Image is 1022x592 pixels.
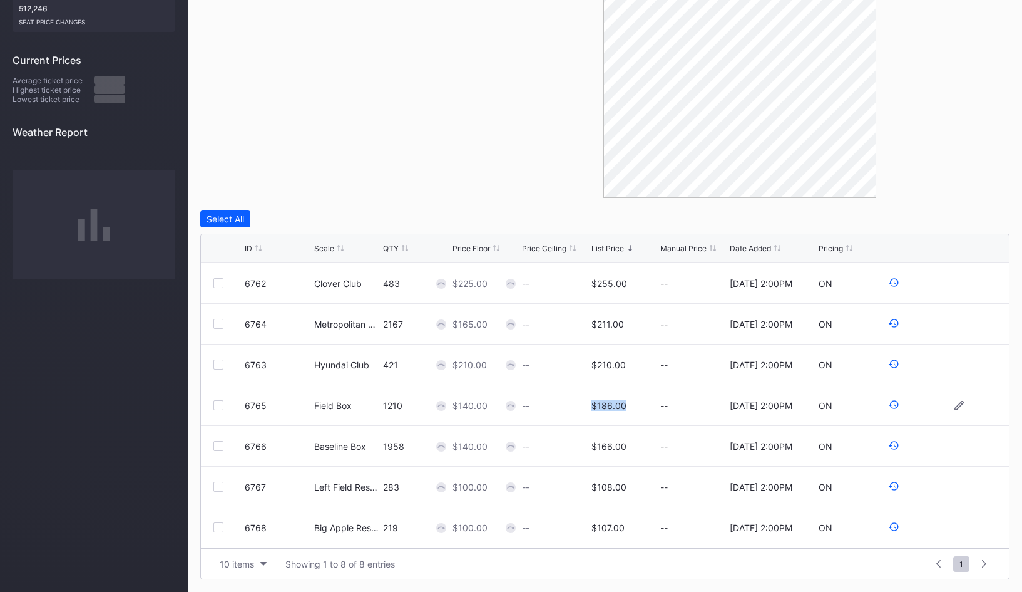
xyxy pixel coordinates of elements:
[314,441,366,452] div: Baseline Box
[383,441,449,452] div: 1958
[245,441,311,452] div: 6766
[314,319,381,330] div: Metropolitan Box
[13,54,175,66] div: Current Prices
[13,126,175,138] div: Weather Report
[245,482,311,492] div: 6767
[383,319,449,330] div: 2167
[819,360,832,370] div: ON
[314,244,334,253] div: Scale
[660,360,727,370] div: --
[730,244,771,253] div: Date Added
[383,400,449,411] div: 1210
[591,278,627,289] div: $255.00
[522,278,529,289] div: --
[730,482,792,492] div: [DATE] 2:00PM
[730,441,792,452] div: [DATE] 2:00PM
[213,556,273,573] button: 10 items
[383,278,449,289] div: 483
[452,360,487,370] div: $210.00
[522,522,529,533] div: --
[591,360,626,370] div: $210.00
[452,441,488,452] div: $140.00
[383,482,449,492] div: 283
[522,360,529,370] div: --
[660,319,727,330] div: --
[660,522,727,533] div: --
[522,482,529,492] div: --
[452,244,490,253] div: Price Floor
[200,210,250,227] button: Select All
[819,319,832,330] div: ON
[660,244,707,253] div: Manual Price
[660,441,727,452] div: --
[730,278,792,289] div: [DATE] 2:00PM
[730,400,792,411] div: [DATE] 2:00PM
[245,319,311,330] div: 6764
[819,441,832,452] div: ON
[819,522,832,533] div: ON
[285,559,395,569] div: Showing 1 to 8 of 8 entries
[452,482,488,492] div: $100.00
[314,278,362,289] div: Clover Club
[452,278,488,289] div: $225.00
[452,522,488,533] div: $100.00
[819,400,832,411] div: ON
[660,400,727,411] div: --
[383,244,399,253] div: QTY
[591,400,626,411] div: $186.00
[591,244,624,253] div: List Price
[245,278,311,289] div: 6762
[452,319,488,330] div: $165.00
[591,522,625,533] div: $107.00
[220,559,254,569] div: 10 items
[13,76,94,85] div: Average ticket price
[522,244,566,253] div: Price Ceiling
[522,441,529,452] div: --
[314,522,381,533] div: Big Apple Reserved
[245,400,311,411] div: 6765
[953,556,969,572] span: 1
[819,278,832,289] div: ON
[19,13,169,26] div: seat price changes
[314,400,352,411] div: Field Box
[314,360,369,370] div: Hyundai Club
[730,319,792,330] div: [DATE] 2:00PM
[591,319,624,330] div: $211.00
[522,319,529,330] div: --
[207,214,244,224] div: Select All
[314,482,381,492] div: Left Field Reserved
[383,522,449,533] div: 219
[730,522,792,533] div: [DATE] 2:00PM
[245,360,311,370] div: 6763
[452,400,488,411] div: $140.00
[245,522,311,533] div: 6768
[13,95,94,104] div: Lowest ticket price
[591,441,626,452] div: $166.00
[522,400,529,411] div: --
[660,482,727,492] div: --
[660,278,727,289] div: --
[383,360,449,370] div: 421
[819,482,832,492] div: ON
[13,85,94,95] div: Highest ticket price
[819,244,843,253] div: Pricing
[730,360,792,370] div: [DATE] 2:00PM
[245,244,252,253] div: ID
[591,482,626,492] div: $108.00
